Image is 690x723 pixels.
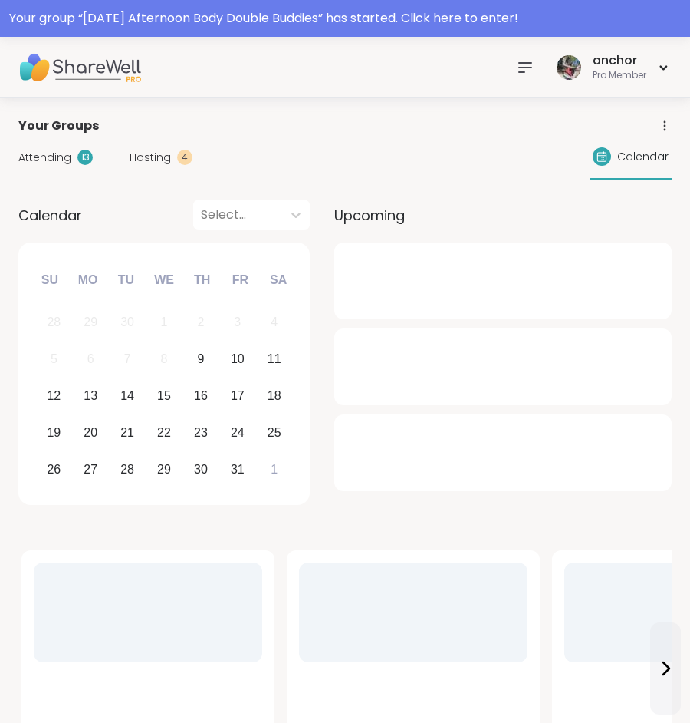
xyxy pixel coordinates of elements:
div: anchor [593,52,646,69]
span: Attending [18,150,71,166]
div: 2 [197,312,204,332]
div: Sa [261,263,295,297]
div: Pro Member [593,69,646,82]
div: Choose Friday, October 10th, 2025 [221,343,254,376]
div: Choose Tuesday, October 21st, 2025 [111,416,144,449]
div: Not available Sunday, September 28th, 2025 [38,306,71,339]
div: Choose Friday, October 31st, 2025 [221,453,254,486]
div: Choose Tuesday, October 14th, 2025 [111,380,144,413]
div: 19 [47,422,61,443]
div: 5 [51,348,58,369]
div: Not available Monday, October 6th, 2025 [74,343,107,376]
div: 10 [231,348,245,369]
div: 18 [268,385,281,406]
div: Choose Saturday, October 18th, 2025 [258,380,291,413]
div: 31 [231,459,245,480]
div: Choose Thursday, October 16th, 2025 [185,380,218,413]
img: ShareWell Nav Logo [18,41,141,94]
div: 1 [161,312,168,332]
div: Choose Sunday, October 26th, 2025 [38,453,71,486]
div: 4 [177,150,192,165]
div: Not available Monday, September 29th, 2025 [74,306,107,339]
div: We [147,263,181,297]
div: Choose Saturday, October 25th, 2025 [258,416,291,449]
div: Choose Thursday, October 9th, 2025 [185,343,218,376]
div: Th [186,263,219,297]
span: Upcoming [334,205,405,226]
div: 29 [84,312,97,332]
div: 12 [47,385,61,406]
div: 21 [120,422,134,443]
div: 9 [197,348,204,369]
div: 3 [234,312,241,332]
div: Choose Monday, October 27th, 2025 [74,453,107,486]
div: Not available Tuesday, October 7th, 2025 [111,343,144,376]
span: Hosting [130,150,171,166]
div: month 2025-10 [35,304,292,487]
div: 30 [120,312,134,332]
div: 29 [157,459,171,480]
div: 26 [47,459,61,480]
div: Choose Friday, October 24th, 2025 [221,416,254,449]
div: Not available Thursday, October 2nd, 2025 [185,306,218,339]
span: Calendar [18,205,82,226]
div: 6 [87,348,94,369]
div: 28 [47,312,61,332]
div: 15 [157,385,171,406]
div: 13 [77,150,93,165]
div: 20 [84,422,97,443]
div: 8 [161,348,168,369]
div: Choose Thursday, October 30th, 2025 [185,453,218,486]
div: 22 [157,422,171,443]
div: Choose Monday, October 13th, 2025 [74,380,107,413]
div: Not available Saturday, October 4th, 2025 [258,306,291,339]
div: Fr [223,263,257,297]
div: Choose Wednesday, October 15th, 2025 [148,380,181,413]
div: Not available Friday, October 3rd, 2025 [221,306,254,339]
div: Not available Wednesday, October 1st, 2025 [148,306,181,339]
div: Not available Sunday, October 5th, 2025 [38,343,71,376]
div: Choose Monday, October 20th, 2025 [74,416,107,449]
span: Calendar [617,149,669,165]
div: Mo [71,263,104,297]
div: 17 [231,385,245,406]
div: Tu [109,263,143,297]
div: 16 [194,385,208,406]
div: Choose Friday, October 17th, 2025 [221,380,254,413]
div: 14 [120,385,134,406]
div: 24 [231,422,245,443]
div: Choose Tuesday, October 28th, 2025 [111,453,144,486]
div: Choose Thursday, October 23rd, 2025 [185,416,218,449]
div: Choose Sunday, October 19th, 2025 [38,416,71,449]
div: 7 [124,348,131,369]
div: Choose Saturday, October 11th, 2025 [258,343,291,376]
div: Not available Tuesday, September 30th, 2025 [111,306,144,339]
div: 11 [268,348,281,369]
div: Choose Wednesday, October 29th, 2025 [148,453,181,486]
span: Your Groups [18,117,99,135]
div: 23 [194,422,208,443]
div: Choose Sunday, October 12th, 2025 [38,380,71,413]
div: 30 [194,459,208,480]
div: Your group “ [DATE] Afternoon Body Double Buddies ” has started. Click here to enter! [9,9,681,28]
div: 28 [120,459,134,480]
div: 13 [84,385,97,406]
div: Choose Saturday, November 1st, 2025 [258,453,291,486]
img: anchor [557,55,581,80]
div: 25 [268,422,281,443]
div: 27 [84,459,97,480]
div: Choose Wednesday, October 22nd, 2025 [148,416,181,449]
div: Su [33,263,67,297]
div: Not available Wednesday, October 8th, 2025 [148,343,181,376]
div: 1 [271,459,278,480]
div: 4 [271,312,278,332]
